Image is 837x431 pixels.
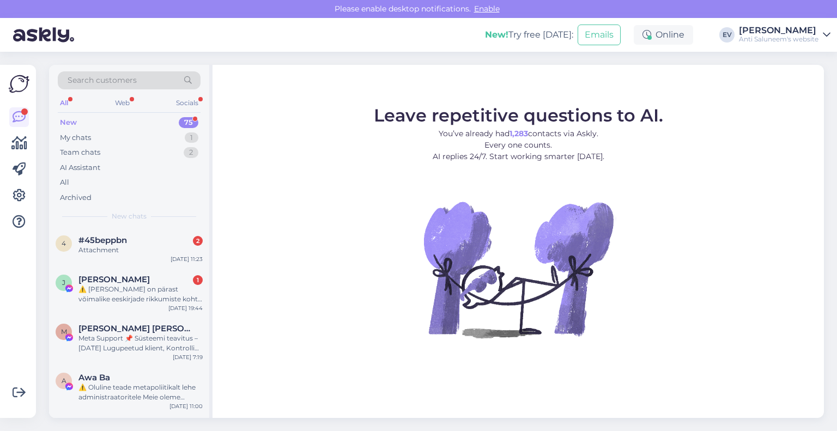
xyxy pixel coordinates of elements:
[60,162,100,173] div: AI Assistant
[78,275,150,284] span: Julia Stagno
[113,96,132,110] div: Web
[68,75,137,86] span: Search customers
[739,26,830,44] a: [PERSON_NAME]Anti Saluneem's website
[174,96,201,110] div: Socials
[62,239,66,247] span: 4
[471,4,503,14] span: Enable
[60,192,92,203] div: Archived
[485,29,508,40] b: New!
[78,245,203,255] div: Attachment
[485,28,573,41] div: Try free [DATE]:
[78,333,203,353] div: Meta Support 📌 Süsteemi teavitus – [DATE] Lugupeetud klient, Kontrolli käigus tuvastasime, et tei...
[62,377,66,385] span: A
[179,117,198,128] div: 75
[184,147,198,158] div: 2
[193,236,203,246] div: 2
[78,284,203,304] div: ⚠️ [PERSON_NAME] on pärast võimalike eeskirjade rikkumiste kohta käivat teavitust lisatud ajutist...
[634,25,693,45] div: Online
[420,171,616,367] img: No Chat active
[171,255,203,263] div: [DATE] 11:23
[168,304,203,312] div: [DATE] 19:44
[78,235,127,245] span: #45beppbn
[739,26,818,35] div: [PERSON_NAME]
[112,211,147,221] span: New chats
[578,25,621,45] button: Emails
[169,402,203,410] div: [DATE] 11:00
[60,117,77,128] div: New
[61,327,67,336] span: M
[60,177,69,188] div: All
[374,105,663,126] span: Leave repetitive questions to AI.
[193,275,203,285] div: 1
[78,324,192,333] span: Margot Carvajal Villavisencio
[510,129,528,138] b: 1,283
[719,27,735,43] div: EV
[60,147,100,158] div: Team chats
[9,74,29,94] img: Askly Logo
[62,278,65,287] span: J
[374,128,663,162] p: You’ve already had contacts via Askly. Every one counts. AI replies 24/7. Start working smarter [...
[58,96,70,110] div: All
[78,383,203,402] div: ⚠️ Oluline teade metapoliitikalt lehe administraatoritele Meie oleme metapoliitika tugimeeskond. ...
[60,132,91,143] div: My chats
[78,373,110,383] span: Awa Ba
[185,132,198,143] div: 1
[173,353,203,361] div: [DATE] 7:19
[739,35,818,44] div: Anti Saluneem's website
